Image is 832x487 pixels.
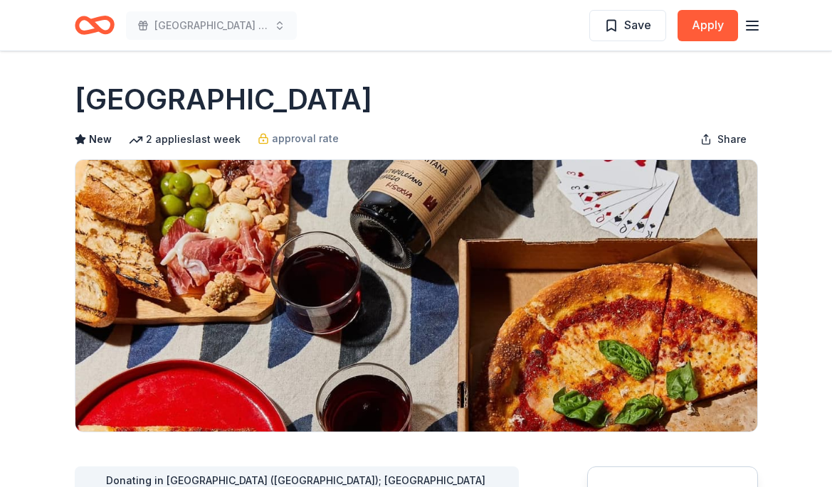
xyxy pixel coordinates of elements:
[89,131,112,148] span: New
[272,130,339,147] span: approval rate
[154,17,268,34] span: [GEOGRAPHIC_DATA] Read-a-thon 2025
[75,80,372,119] h1: [GEOGRAPHIC_DATA]
[678,10,738,41] button: Apply
[75,160,757,432] img: Image for North Italia
[75,9,115,42] a: Home
[717,131,747,148] span: Share
[624,16,651,34] span: Save
[258,130,339,147] a: approval rate
[126,11,297,40] button: [GEOGRAPHIC_DATA] Read-a-thon 2025
[129,131,241,148] div: 2 applies last week
[589,10,666,41] button: Save
[689,125,758,154] button: Share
